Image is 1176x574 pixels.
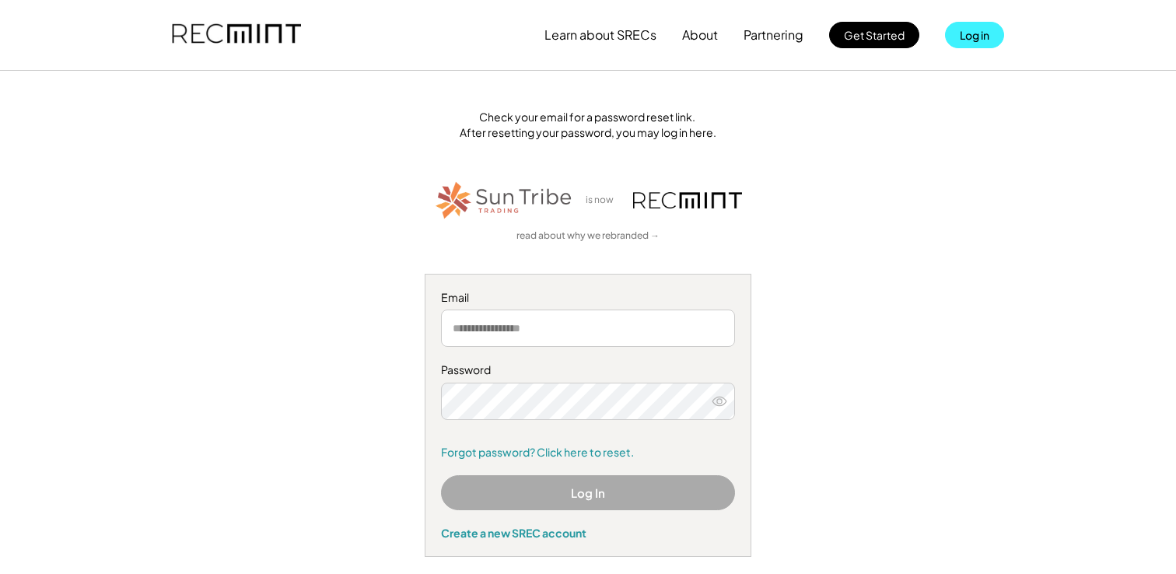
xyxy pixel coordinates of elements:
div: Email [441,290,735,306]
button: Log in [945,22,1004,48]
button: Get Started [829,22,919,48]
img: STT_Horizontal_Logo%2B-%2BColor.png [434,179,574,222]
img: recmint-logotype%403x.png [172,9,301,61]
button: About [682,19,718,51]
div: is now [582,194,625,207]
button: Learn about SRECs [544,19,656,51]
div: Create a new SREC account [441,526,735,540]
a: read about why we rebranded → [516,229,660,243]
a: Forgot password? Click here to reset. [441,445,735,460]
img: recmint-logotype%403x.png [633,192,742,208]
button: Log In [441,475,735,510]
div: Password [441,362,735,378]
button: Partnering [744,19,803,51]
div: Check your email for a password reset link. After resetting your password, you may log in here. [109,110,1067,140]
